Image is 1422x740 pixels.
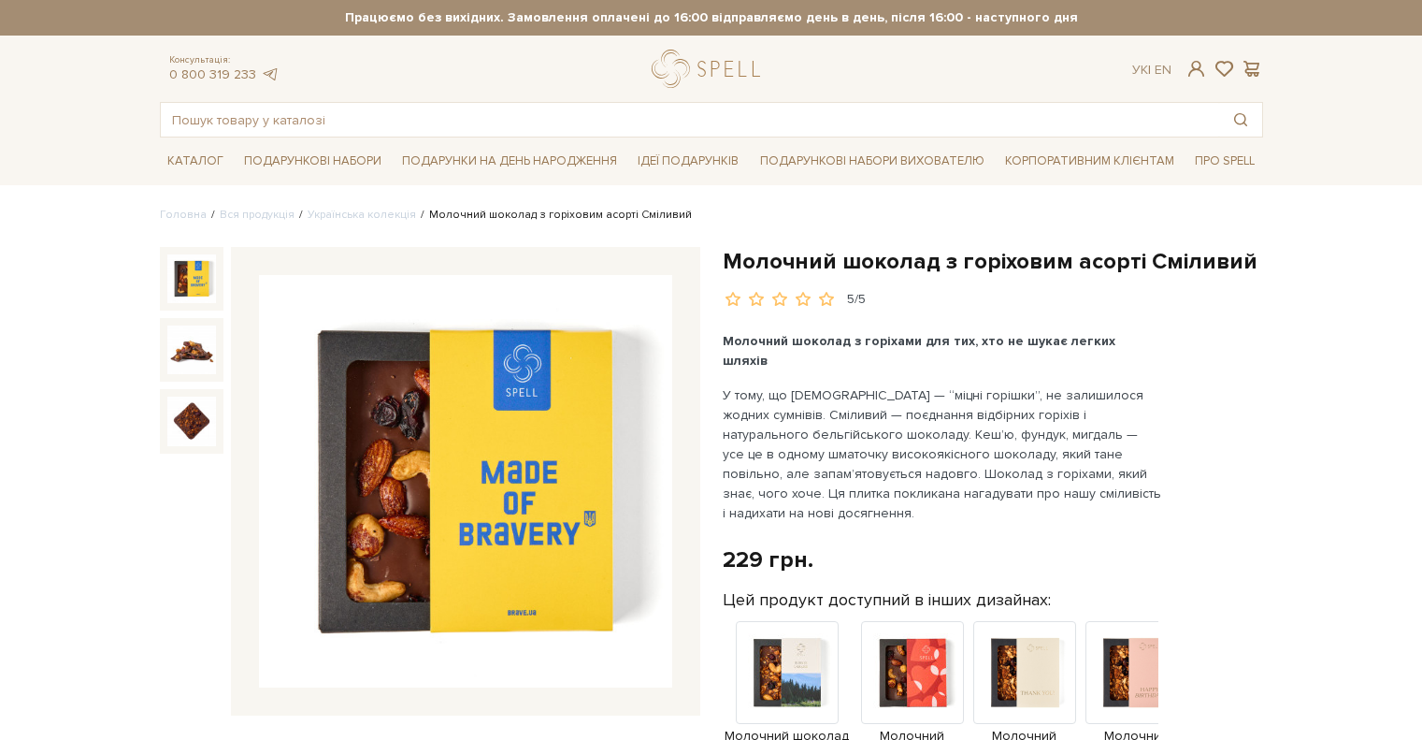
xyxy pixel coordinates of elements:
[861,621,964,724] img: Продукт
[160,208,207,222] a: Головна
[237,147,389,176] a: Подарункові набори
[261,66,280,82] a: telegram
[167,397,216,445] img: Молочний шоколад з горіховим асорті Сміливий
[1148,62,1151,78] span: |
[630,147,746,176] a: Ідеї подарунків
[652,50,768,88] a: logo
[161,103,1219,137] input: Пошук товару у каталозі
[416,207,692,224] li: Молочний шоколад з горіховим асорті Сміливий
[1132,62,1171,79] div: Ук
[753,145,992,177] a: Подарункові набори вихователю
[723,545,813,574] div: 229 грн.
[259,275,672,689] img: Молочний шоколад з горіховим асорті Сміливий
[1085,621,1188,724] img: Продукт
[723,333,1115,369] b: Молочний шоколад з горіхами для тих, хто не шукає легких шляхів
[723,247,1263,276] h1: Молочний шоколад з горіховим асорті Сміливий
[167,254,216,303] img: Молочний шоколад з горіховим асорті Сміливий
[847,291,866,309] div: 5/5
[160,9,1263,26] strong: Працюємо без вихідних. Замовлення оплачені до 16:00 відправляємо день в день, після 16:00 - насту...
[1187,147,1262,176] a: Про Spell
[736,621,839,724] img: Продукт
[160,147,231,176] a: Каталог
[220,208,294,222] a: Вся продукція
[167,326,216,374] img: Молочний шоколад з горіховим асорті Сміливий
[1219,103,1262,137] button: Пошук товару у каталозі
[308,208,416,222] a: Українська колекція
[1155,62,1171,78] a: En
[973,621,1076,724] img: Продукт
[723,589,1051,611] label: Цей продукт доступний в інших дизайнах:
[723,385,1161,523] p: У тому, що [DEMOGRAPHIC_DATA] — “міцні горішки”, не залишилося жодних сумнівів. Сміливий — поєдна...
[395,147,625,176] a: Подарунки на День народження
[169,54,280,66] span: Консультація:
[169,66,256,82] a: 0 800 319 233
[998,145,1182,177] a: Корпоративним клієнтам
